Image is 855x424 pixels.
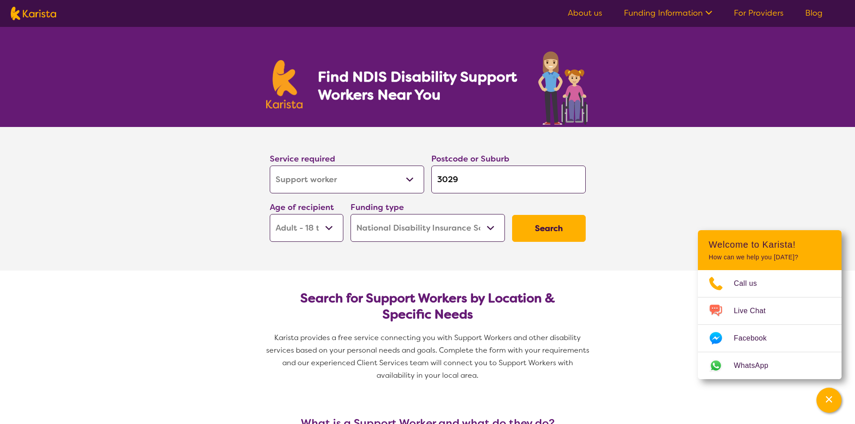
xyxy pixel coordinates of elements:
[512,215,586,242] button: Search
[698,230,842,379] div: Channel Menu
[816,388,842,413] button: Channel Menu
[431,153,509,164] label: Postcode or Suburb
[351,202,404,213] label: Funding type
[318,68,518,104] h1: Find NDIS Disability Support Workers Near You
[624,8,712,18] a: Funding Information
[698,352,842,379] a: Web link opens in a new tab.
[698,270,842,379] ul: Choose channel
[11,7,56,20] img: Karista logo
[805,8,823,18] a: Blog
[709,254,831,261] p: How can we help you [DATE]?
[266,60,303,109] img: Karista logo
[709,239,831,250] h2: Welcome to Karista!
[734,359,779,372] span: WhatsApp
[266,333,591,380] span: Karista provides a free service connecting you with Support Workers and other disability services...
[270,202,334,213] label: Age of recipient
[734,332,777,345] span: Facebook
[568,8,602,18] a: About us
[431,166,586,193] input: Type
[734,8,784,18] a: For Providers
[734,304,776,318] span: Live Chat
[277,290,579,323] h2: Search for Support Workers by Location & Specific Needs
[270,153,335,164] label: Service required
[537,48,589,127] img: support-worker
[734,277,768,290] span: Call us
